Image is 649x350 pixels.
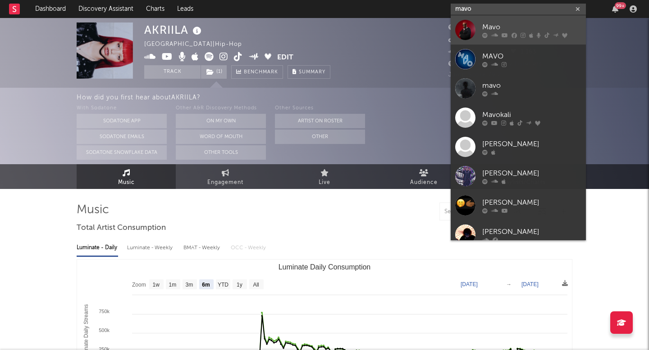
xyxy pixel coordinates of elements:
[275,114,365,128] button: Artist on Roster
[482,51,581,62] div: MAVO
[482,226,581,237] div: [PERSON_NAME]
[118,177,135,188] span: Music
[448,37,484,43] span: 105,000
[440,208,535,215] input: Search by song name or URL
[277,52,293,63] button: Edit
[275,103,365,114] div: Other Sources
[183,240,222,256] div: BMAT - Weekly
[461,281,478,287] text: [DATE]
[202,282,210,288] text: 6m
[144,22,204,37] div: AKRIILA
[275,130,365,144] button: Other
[127,240,174,256] div: Luminate - Weekly
[299,70,325,75] span: Summary
[201,65,227,79] span: ( 1 )
[77,145,167,160] button: Sodatone Snowflake Data
[506,281,512,287] text: →
[482,139,581,149] div: [PERSON_NAME]
[99,309,110,314] text: 750k
[77,240,118,256] div: Luminate - Daily
[615,2,626,9] div: 99 +
[451,220,586,249] a: [PERSON_NAME]
[176,164,275,189] a: Engagement
[612,5,618,13] button: 99+
[279,263,371,271] text: Luminate Daily Consumption
[176,130,266,144] button: Word Of Mouth
[374,164,473,189] a: Audience
[237,282,242,288] text: 1y
[77,130,167,144] button: Sodatone Emails
[176,103,266,114] div: Other A&R Discovery Methods
[451,4,586,15] input: Search for artists
[77,92,649,103] div: How did you first hear about AKRIILA ?
[451,103,586,132] a: Mavokali
[482,168,581,179] div: [PERSON_NAME]
[169,282,177,288] text: 1m
[448,25,482,31] span: 120,553
[253,282,259,288] text: All
[231,65,283,79] a: Benchmark
[482,109,581,120] div: Mavokali
[451,74,586,103] a: mavo
[99,328,110,333] text: 500k
[207,177,243,188] span: Engagement
[176,114,266,128] button: On My Own
[77,223,166,233] span: Total Artist Consumption
[144,39,252,50] div: [GEOGRAPHIC_DATA] | Hip-Hop
[77,114,167,128] button: Sodatone App
[132,282,146,288] text: Zoom
[275,164,374,189] a: Live
[176,145,266,160] button: Other Tools
[410,177,438,188] span: Audience
[448,61,542,67] span: 1,073,317 Monthly Listeners
[482,22,581,32] div: Mavo
[77,164,176,189] a: Music
[244,67,278,78] span: Benchmark
[521,281,539,287] text: [DATE]
[451,45,586,74] a: MAVO
[451,132,586,162] a: [PERSON_NAME]
[448,72,501,78] span: Jump Score: 79.2
[448,49,475,55] span: 2,775
[153,282,160,288] text: 1w
[186,282,193,288] text: 3m
[288,65,330,79] button: Summary
[482,197,581,208] div: [PERSON_NAME]
[201,65,227,79] button: (1)
[77,103,167,114] div: With Sodatone
[451,162,586,191] a: [PERSON_NAME]
[451,15,586,45] a: Mavo
[319,177,330,188] span: Live
[482,80,581,91] div: mavo
[218,282,229,288] text: YTD
[451,191,586,220] a: [PERSON_NAME]
[144,65,201,79] button: Track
